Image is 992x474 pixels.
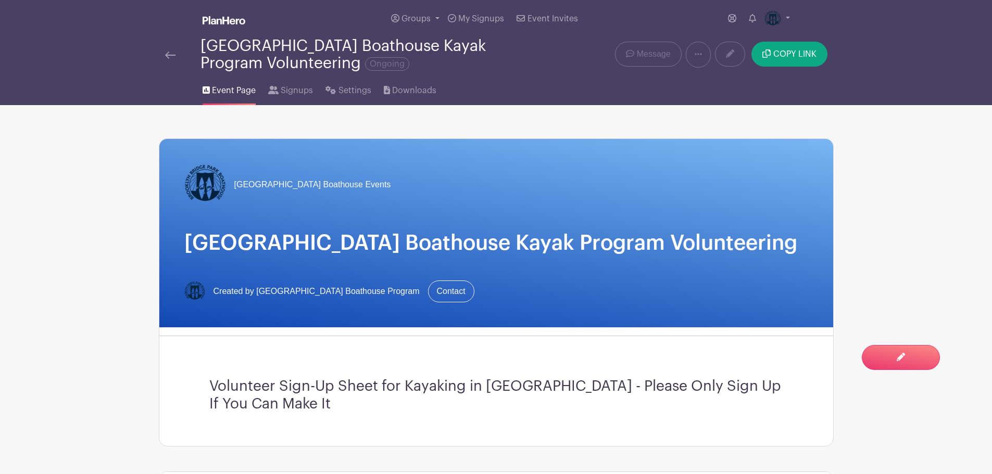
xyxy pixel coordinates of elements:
[458,15,504,23] span: My Signups
[528,15,578,23] span: Event Invites
[615,42,681,67] a: Message
[214,285,420,298] span: Created by [GEOGRAPHIC_DATA] Boathouse Program
[325,72,371,105] a: Settings
[268,72,313,105] a: Signups
[401,15,431,23] span: Groups
[203,72,256,105] a: Event Page
[184,230,808,255] h1: [GEOGRAPHIC_DATA] Boathouse Kayak Program Volunteering
[184,164,226,206] img: Logo-Title.png
[428,280,474,302] a: Contact
[751,42,827,67] button: COPY LINK
[184,281,205,302] img: Logo-Title.png
[764,10,781,27] img: Logo-Title.png
[392,84,436,97] span: Downloads
[773,50,817,58] span: COPY LINK
[281,84,313,97] span: Signups
[212,84,256,97] span: Event Page
[209,378,783,413] h3: Volunteer Sign-Up Sheet for Kayaking in [GEOGRAPHIC_DATA] - Please Only Sign Up If You Can Make It
[637,48,671,60] span: Message
[200,37,538,72] div: [GEOGRAPHIC_DATA] Boathouse Kayak Program Volunteering
[365,57,409,71] span: Ongoing
[165,52,175,59] img: back-arrow-29a5d9b10d5bd6ae65dc969a981735edf675c4d7a1fe02e03b50dbd4ba3cdb55.svg
[384,72,436,105] a: Downloads
[338,84,371,97] span: Settings
[203,16,245,24] img: logo_white-6c42ec7e38ccf1d336a20a19083b03d10ae64f83f12c07503d8b9e83406b4c7d.svg
[234,178,391,191] span: [GEOGRAPHIC_DATA] Boathouse Events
